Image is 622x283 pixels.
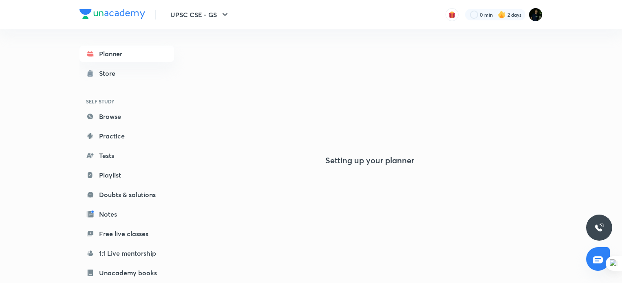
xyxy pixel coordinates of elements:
[446,8,459,21] button: avatar
[79,9,145,19] img: Company Logo
[79,46,174,62] a: Planner
[79,9,145,21] a: Company Logo
[79,108,174,125] a: Browse
[99,68,120,78] div: Store
[448,11,456,18] img: avatar
[79,245,174,261] a: 1:1 Live mentorship
[594,223,604,233] img: ttu
[79,265,174,281] a: Unacademy books
[165,7,235,23] button: UPSC CSE - GS
[79,226,174,242] a: Free live classes
[79,167,174,183] a: Playlist
[79,65,174,81] a: Store
[79,206,174,222] a: Notes
[79,128,174,144] a: Practice
[79,94,174,108] h6: SELF STUDY
[325,156,414,165] h4: Setting up your planner
[529,8,543,22] img: Rohit Duggal
[79,147,174,164] a: Tests
[79,186,174,203] a: Doubts & solutions
[498,11,506,19] img: streak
